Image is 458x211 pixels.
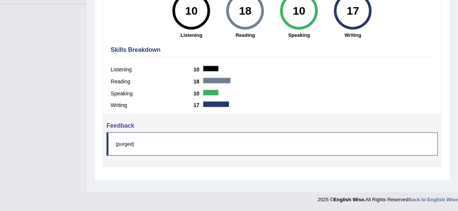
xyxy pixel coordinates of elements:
[222,32,269,39] strong: Reading
[334,197,365,203] strong: English Wise.
[318,193,458,203] div: 2025 © All Rights Reserved
[276,32,322,39] strong: Speaking
[194,78,203,84] b: 18
[111,90,194,98] label: Speaking
[107,133,438,155] blockquote: [purged]
[111,101,194,109] label: Writing
[194,90,203,96] b: 10
[111,66,194,74] label: Listening
[111,78,194,86] label: Reading
[330,32,376,39] strong: Writing
[194,66,203,72] b: 10
[194,102,203,108] b: 17
[111,47,434,53] h4: Skills Breakdown
[168,32,215,39] strong: Listening
[409,197,458,203] a: Back to English Wise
